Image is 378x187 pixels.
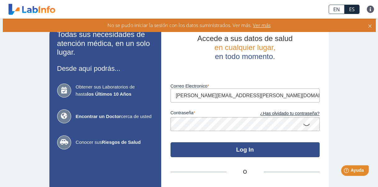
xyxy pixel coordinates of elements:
[344,5,359,14] a: ES
[87,91,131,97] b: los Últimos 10 Años
[215,52,275,61] span: en todo momento.
[226,168,264,176] span: O
[171,84,320,89] label: Correo Electronico
[57,65,153,72] h3: Desde aquí podrás...
[245,110,320,117] a: ¿Has olvidado tu contraseña?
[214,43,275,52] span: en cualquier lugar,
[102,139,141,145] b: Riesgos de Salud
[107,22,252,29] span: No se pudo iniciar la sesión con los datos suministrados. Ver más.
[252,22,271,29] span: Ver más
[329,5,344,14] a: EN
[76,114,121,119] b: Encontrar un Doctor
[171,142,320,157] button: Log In
[76,113,153,120] span: cerca de usted
[76,84,153,98] span: Obtener sus Laboratorios de hasta
[171,110,245,117] label: contraseña
[197,34,293,43] span: Accede a sus datos de salud
[76,139,153,146] span: Conocer sus
[323,163,371,180] iframe: Help widget launcher
[57,30,153,57] h2: Todas sus necesidades de atención médica, en un solo lugar.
